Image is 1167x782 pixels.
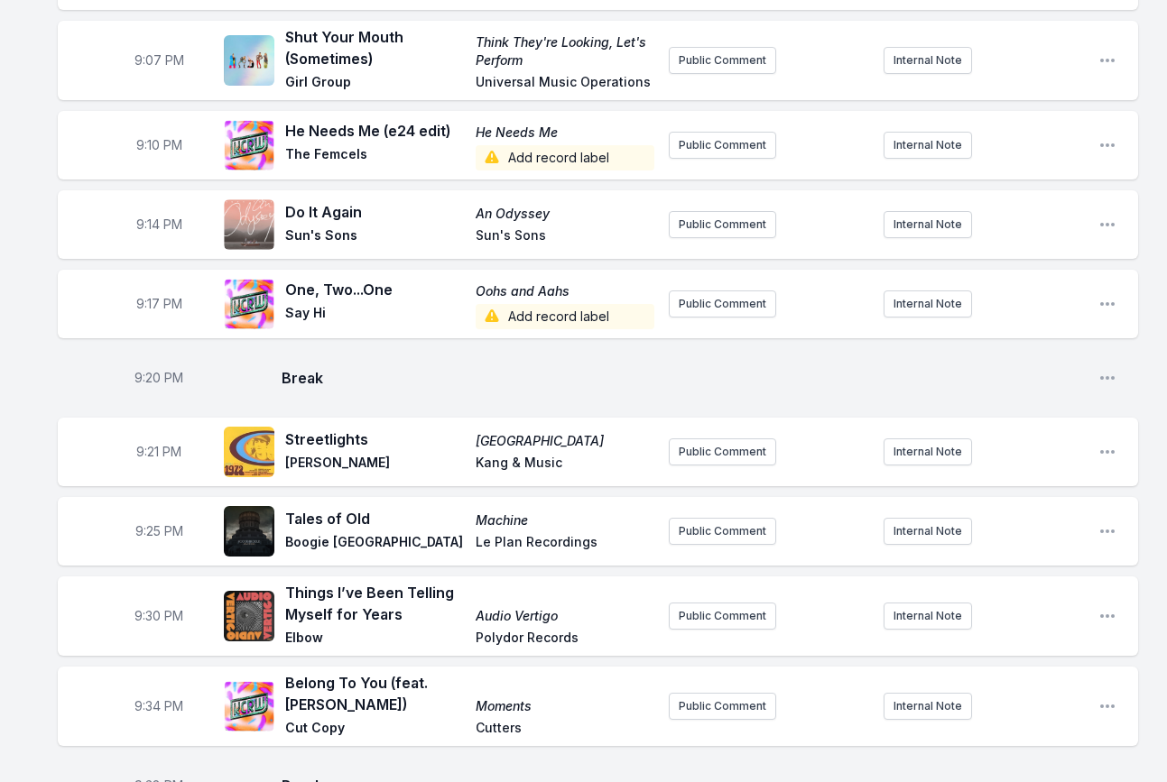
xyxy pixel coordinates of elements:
span: Sun's Sons [476,226,655,248]
img: An Odyssey [224,199,274,250]
span: Belong To You (feat. [PERSON_NAME]) [285,672,465,715]
span: Boogie [GEOGRAPHIC_DATA] [285,533,465,555]
span: Le Plan Recordings [476,533,655,555]
span: Polydor Records [476,629,655,650]
span: Shut Your Mouth (Sometimes) [285,26,465,69]
button: Public Comment [669,518,776,545]
span: Timestamp [136,295,182,313]
span: Cutters [476,719,655,741]
button: Open playlist item options [1098,522,1116,540]
button: Open playlist item options [1098,443,1116,461]
button: Open playlist item options [1098,697,1116,715]
button: Internal Note [884,518,972,545]
span: Elbow [285,629,465,650]
button: Internal Note [884,438,972,465]
button: Public Comment [669,132,776,159]
span: Timestamp [134,51,184,69]
img: He Needs Me [224,120,274,170]
img: Nashville [224,427,274,477]
span: Machine [476,511,655,529]
button: Public Comment [669,693,776,720]
span: Timestamp [134,697,183,715]
span: Add record label [476,304,655,329]
button: Internal Note [884,211,972,238]
button: Internal Note [884,603,972,630]
span: Cut Copy [285,719,465,741]
button: Public Comment [669,290,776,317]
img: Moments [224,681,274,731]
img: Audio Vertigo [224,591,274,641]
span: Timestamp [134,607,183,625]
button: Open playlist item options [1098,216,1116,234]
button: Open playlist item options [1098,136,1116,154]
span: Timestamp [135,522,183,540]
span: Timestamp [134,369,183,387]
button: Open playlist item options [1098,51,1116,69]
button: Open playlist item options [1098,369,1116,387]
span: Kang & Music [476,454,655,475]
button: Internal Note [884,47,972,74]
img: Oohs and Aahs [224,279,274,329]
span: Think They're Looking, Let's Perform [476,33,655,69]
img: Think They're Looking, Let's Perform [224,35,274,86]
span: Tales of Old [285,508,465,529]
span: The Femcels [285,145,465,170]
span: Add record label [476,145,655,170]
button: Open playlist item options [1098,295,1116,313]
span: He Needs Me [476,124,655,142]
button: Internal Note [884,693,972,720]
span: Say Hi [285,304,465,329]
button: Public Comment [669,211,776,238]
span: Audio Vertigo [476,607,655,625]
span: Sun's Sons [285,226,465,248]
span: [GEOGRAPHIC_DATA] [476,432,655,450]
button: Open playlist item options [1098,607,1116,625]
button: Internal Note [884,290,972,317]
button: Internal Note [884,132,972,159]
button: Public Comment [669,603,776,630]
span: Streetlights [285,428,465,450]
span: Universal Music Operations [476,73,655,95]
span: He Needs Me (e24 edit) [285,120,465,142]
button: Public Comment [669,47,776,74]
span: [PERSON_NAME] [285,454,465,475]
button: Public Comment [669,438,776,465]
span: Things I’ve Been Telling Myself for Years [285,582,465,625]
span: Oohs and Aahs [476,282,655,300]
span: An Odyssey [476,205,655,223]
span: Timestamp [136,136,182,154]
span: Girl Group [285,73,465,95]
span: Moments [476,697,655,715]
span: Timestamp [136,216,182,234]
span: Timestamp [136,443,181,461]
span: One, Two...One [285,279,465,300]
img: Machine [224,506,274,557]
span: Do It Again [285,201,465,223]
span: Break [282,367,1084,389]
